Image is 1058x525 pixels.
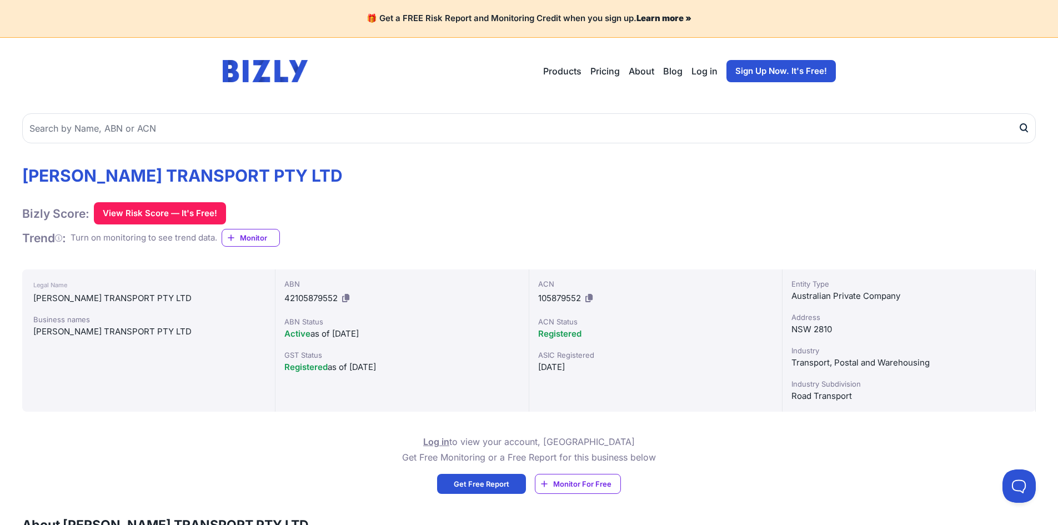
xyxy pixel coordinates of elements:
[284,293,338,303] span: 42105879552
[538,328,581,339] span: Registered
[284,349,519,361] div: GST Status
[791,356,1026,369] div: Transport, Postal and Warehousing
[791,323,1026,336] div: NSW 2810
[22,206,89,221] h1: Bizly Score:
[284,361,519,374] div: as of [DATE]
[791,378,1026,389] div: Industry Subdivision
[538,316,773,327] div: ACN Status
[791,289,1026,303] div: Australian Private Company
[538,293,581,303] span: 105879552
[33,278,264,292] div: Legal Name
[33,292,264,305] div: [PERSON_NAME] TRANSPORT PTY LTD
[33,325,264,338] div: [PERSON_NAME] TRANSPORT PTY LTD
[590,64,620,78] a: Pricing
[284,316,519,327] div: ABN Status
[629,64,654,78] a: About
[726,60,836,82] a: Sign Up Now. It's Free!
[33,314,264,325] div: Business names
[423,436,449,447] a: Log in
[22,231,66,246] h1: Trend :
[663,64,683,78] a: Blog
[791,389,1026,403] div: Road Transport
[691,64,718,78] a: Log in
[791,345,1026,356] div: Industry
[538,278,773,289] div: ACN
[22,113,1036,143] input: Search by Name, ABN or ACN
[437,474,526,494] a: Get Free Report
[636,13,691,23] a: Learn more »
[543,64,581,78] button: Products
[222,229,280,247] a: Monitor
[1002,469,1036,503] iframe: Toggle Customer Support
[284,328,310,339] span: Active
[13,13,1045,24] h4: 🎁 Get a FREE Risk Report and Monitoring Credit when you sign up.
[553,478,611,489] span: Monitor For Free
[454,478,509,489] span: Get Free Report
[791,312,1026,323] div: Address
[284,327,519,341] div: as of [DATE]
[538,349,773,361] div: ASIC Registered
[535,474,621,494] a: Monitor For Free
[791,278,1026,289] div: Entity Type
[240,232,279,243] span: Monitor
[22,166,343,186] h1: [PERSON_NAME] TRANSPORT PTY LTD
[538,361,773,374] div: [DATE]
[284,362,328,372] span: Registered
[402,434,656,465] p: to view your account, [GEOGRAPHIC_DATA] Get Free Monitoring or a Free Report for this business below
[94,202,226,224] button: View Risk Score — It's Free!
[71,232,217,244] div: Turn on monitoring to see trend data.
[284,278,519,289] div: ABN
